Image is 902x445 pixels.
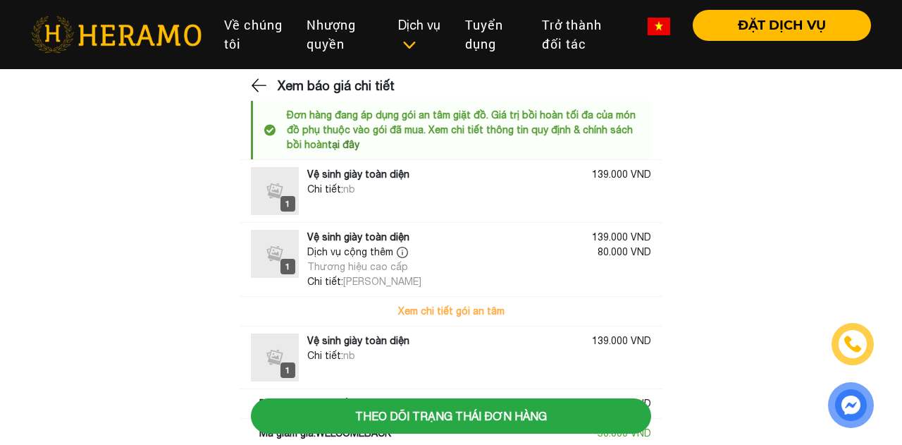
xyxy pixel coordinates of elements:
[598,245,651,274] div: 80.000 VND
[213,10,295,59] a: Về chúng tôi
[31,16,202,53] img: heramo-logo.png
[832,324,872,364] a: phone-icon
[648,18,670,35] img: vn-flag.png
[307,245,412,260] div: Dịch vụ cộng thêm
[251,398,651,434] button: Theo dõi trạng thái đơn hàng
[307,350,343,361] span: Chi tiết:
[454,10,531,59] a: Tuyển dụng
[280,362,295,378] div: 1
[592,167,651,182] div: 139.000 VND
[264,108,287,152] img: info
[531,10,636,59] a: Trở thành đối tác
[592,334,651,348] div: 139.000 VND
[287,109,636,150] span: Đơn hàng đang áp dụng gói an tâm giặt đồ. Giá trị bồi hoàn tối đa của món đồ phụ thuộc vào gói đã...
[295,10,387,59] a: Nhượng quyền
[343,276,421,287] span: [PERSON_NAME]
[693,10,871,41] button: ĐẶT DỊCH VỤ
[307,260,412,274] div: Thương hiệu cao cấp
[343,183,355,195] span: nb
[328,139,359,150] a: tại đây
[681,19,871,32] a: ĐẶT DỊCH VỤ
[402,38,416,52] img: subToggleIcon
[280,259,295,274] div: 1
[842,334,863,355] img: phone-icon
[240,297,662,326] button: Xem chi tiết gói an tâm
[592,230,651,245] div: 139.000 VND
[307,276,343,287] span: Chi tiết:
[251,75,269,96] img: back
[307,334,409,348] div: Vệ sinh giày toàn diện
[307,230,409,245] div: Vệ sinh giày toàn diện
[280,196,295,212] div: 1
[397,247,408,258] img: info
[278,68,395,104] h3: Xem báo giá chi tiết
[307,167,409,182] div: Vệ sinh giày toàn diện
[307,183,343,195] span: Chi tiết:
[343,350,355,361] span: nb
[398,16,443,54] div: Dịch vụ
